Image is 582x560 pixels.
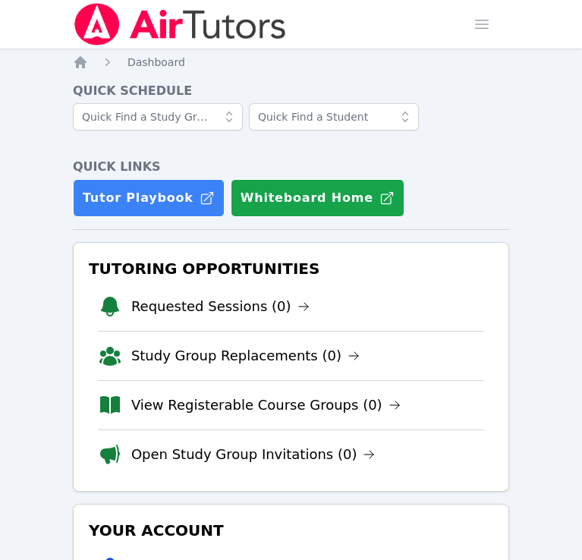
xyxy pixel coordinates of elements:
[86,255,496,282] h3: Tutoring Opportunities
[131,296,310,317] a: Requested Sessions (0)
[127,56,185,68] span: Dashboard
[131,444,376,465] a: Open Study Group Invitations (0)
[249,103,419,131] input: Quick Find a Student
[73,158,509,176] h4: Quick Links
[73,3,288,46] img: Air Tutors
[131,395,401,416] a: View Registerable Course Groups (0)
[73,179,225,217] a: Tutor Playbook
[73,103,243,131] input: Quick Find a Study Group
[127,55,185,70] a: Dashboard
[86,517,496,544] h3: Your Account
[73,82,509,100] h4: Quick Schedule
[131,345,360,367] a: Study Group Replacements (0)
[73,55,509,70] nav: Breadcrumb
[231,179,404,217] button: Whiteboard Home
